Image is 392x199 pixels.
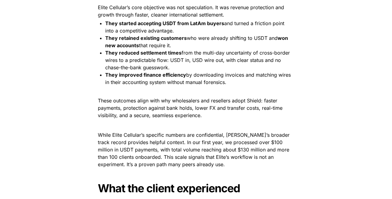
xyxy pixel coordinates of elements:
span: from the multi-day uncertainty of cross-border wires to a predictable flow: USDT in, USD wire out... [105,50,291,71]
span: These outcomes align with why wholesalers and resellers adopt Shield: faster payments, protection... [98,98,284,118]
strong: They reduced settlement times [105,50,182,56]
strong: What the client experienced [98,182,240,195]
span: While Elite Cellular’s specific numbers are confidential, [PERSON_NAME]’s broader track record pr... [98,132,291,167]
span: by downloading invoices and matching wires in their accounting system without manual forensics. [105,72,292,85]
span: Elite Cellular’s core objective was not speculation. It was revenue protection and growth through... [98,4,286,18]
strong: They improved finance efficiency [105,72,186,78]
strong: They started accepting USDT from LatAm buyers [105,20,224,26]
strong: They retained existing customers [105,35,187,41]
span: that require it. [139,42,171,48]
span: who were already shifting to USDT and [187,35,278,41]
